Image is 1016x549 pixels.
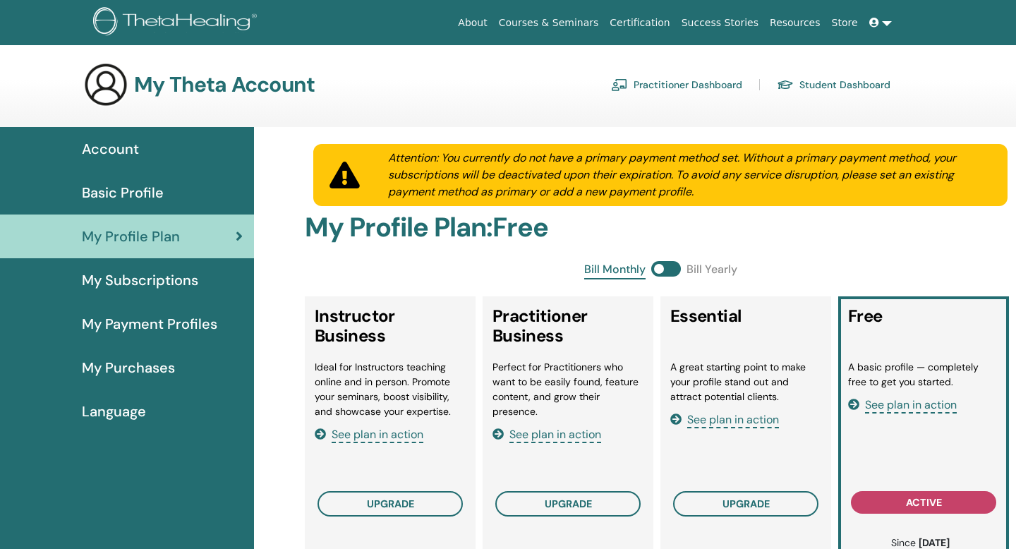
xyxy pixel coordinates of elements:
div: Attention: You currently do not have a primary payment method set. Without a primary payment meth... [371,150,1008,200]
b: [DATE] [919,536,950,549]
span: upgrade [367,497,414,510]
span: upgrade [545,497,592,510]
span: See plan in action [509,427,601,443]
span: Basic Profile [82,182,164,203]
a: Practitioner Dashboard [611,73,742,96]
a: See plan in action [670,412,779,427]
li: A great starting point to make your profile stand out and attract potential clients. [670,360,821,404]
a: About [452,10,492,36]
span: My Subscriptions [82,270,198,291]
h3: My Theta Account [134,72,315,97]
span: Account [82,138,139,159]
button: upgrade [673,491,818,517]
span: My Payment Profiles [82,313,217,334]
a: See plan in action [315,427,423,442]
span: My Profile Plan [82,226,180,247]
a: Certification [604,10,675,36]
a: Student Dashboard [777,73,890,96]
img: logo.png [93,7,262,39]
li: A basic profile — completely free to get you started. [848,360,999,390]
li: Ideal for Instructors teaching online and in person. Promote your seminars, boost visibility, and... [315,360,466,419]
li: Perfect for Practitioners who want to be easily found, feature content, and grow their presence. [492,360,643,419]
span: See plan in action [332,427,423,443]
a: Success Stories [676,10,764,36]
a: See plan in action [492,427,601,442]
button: active [851,491,996,514]
img: generic-user-icon.jpg [83,62,128,107]
span: See plan in action [687,412,779,428]
span: upgrade [722,497,770,510]
a: Store [826,10,864,36]
img: graduation-cap.svg [777,79,794,91]
span: Bill Monthly [584,261,646,279]
button: upgrade [317,491,463,517]
span: Bill Yearly [687,261,737,279]
img: chalkboard-teacher.svg [611,78,628,91]
h2: My Profile Plan : Free [305,212,1016,244]
button: upgrade [495,491,641,517]
span: See plan in action [865,397,957,414]
span: active [906,496,942,509]
a: Resources [764,10,826,36]
a: See plan in action [848,397,957,412]
span: My Purchases [82,357,175,378]
span: Language [82,401,146,422]
a: Courses & Seminars [493,10,605,36]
